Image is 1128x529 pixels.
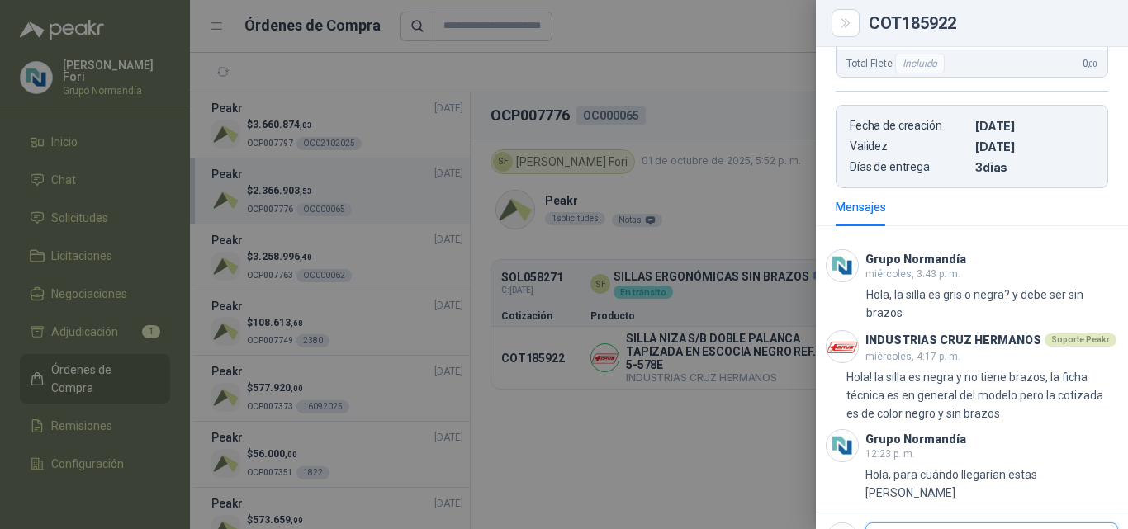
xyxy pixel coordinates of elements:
[836,198,886,216] div: Mensajes
[836,13,855,33] button: Close
[865,351,960,362] span: miércoles, 4:17 p. m.
[850,119,969,133] p: Fecha de creación
[850,139,969,154] p: Validez
[865,435,966,444] h3: Grupo Normandía
[865,336,1041,345] h3: INDUSTRIAS CRUZ HERMANOS
[846,368,1118,423] p: Hola! la silla es negra y no tiene brazos, la ficha técnica es en general del modelo pero la coti...
[975,139,1094,154] p: [DATE]
[865,465,1118,502] p: Hola, para cuándo llegarían estas [PERSON_NAME]
[1045,333,1116,347] div: Soporte Peakr
[869,15,1108,31] div: COT185922
[850,160,969,174] p: Días de entrega
[865,448,915,460] span: 12:23 p. m.
[1083,58,1097,69] span: 0
[1088,59,1097,68] span: ,00
[975,160,1094,174] p: 3 dias
[975,119,1094,133] p: [DATE]
[827,331,858,362] img: Company Logo
[865,255,966,264] h3: Grupo Normandía
[827,250,858,281] img: Company Logo
[866,286,1118,322] p: Hola, la silla es gris o negra? y debe ser sin brazos
[865,268,960,280] span: miércoles, 3:43 p. m.
[827,430,858,461] img: Company Logo
[846,54,948,73] span: Total Flete
[895,54,945,73] div: Incluido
